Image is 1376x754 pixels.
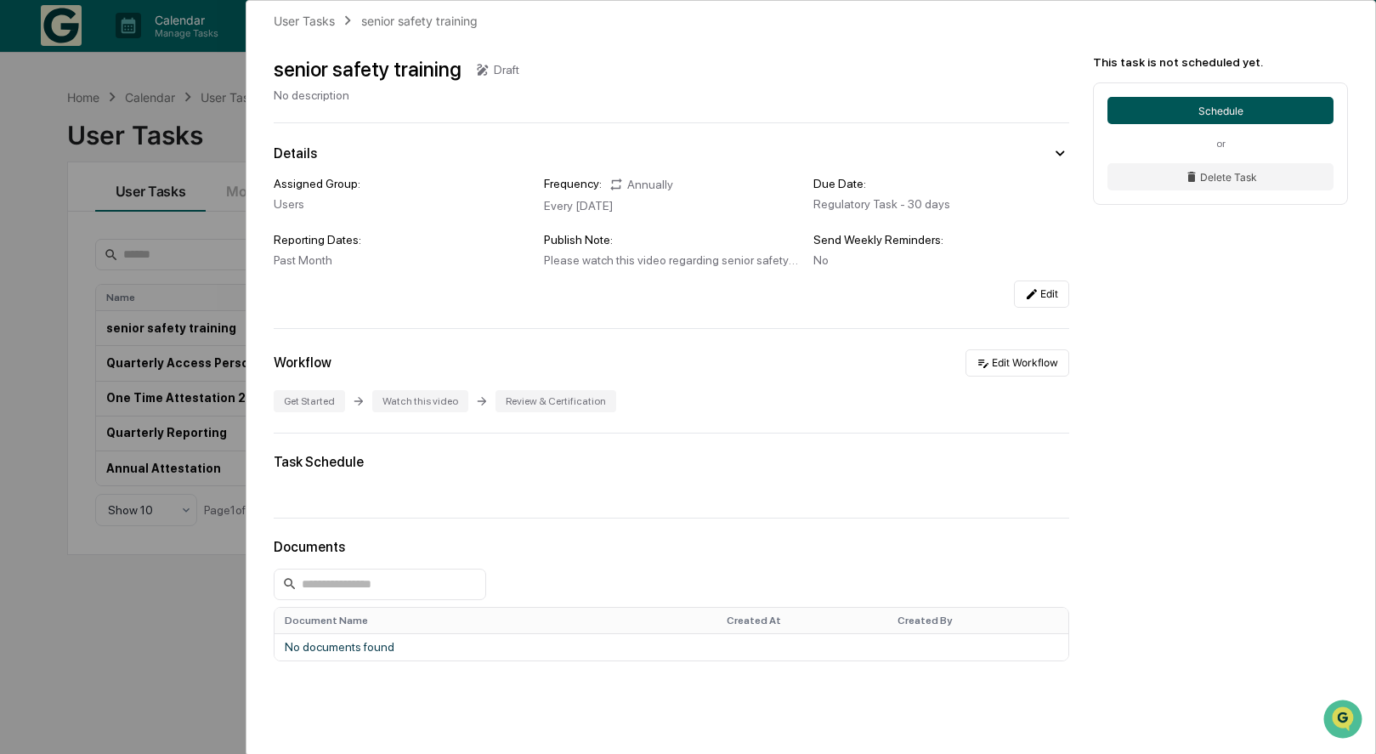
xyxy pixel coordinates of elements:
[544,233,800,247] div: Publish Note:
[274,14,335,28] div: User Tasks
[169,422,206,434] span: Pylon
[813,253,1069,267] div: No
[813,177,1069,190] div: Due Date:
[120,421,206,434] a: Powered byPylon
[34,348,110,365] span: Preclearance
[495,390,616,412] div: Review & Certification
[289,135,309,156] button: Start new chat
[141,277,147,291] span: •
[372,390,468,412] div: Watch this video
[17,382,31,395] div: 🔎
[140,348,211,365] span: Attestations
[274,177,529,190] div: Assigned Group:
[494,63,519,77] div: Draft
[275,633,1068,660] td: No documents found
[36,130,66,161] img: 8933085812038_c878075ebb4cc5468115_72.jpg
[965,349,1069,377] button: Edit Workflow
[544,253,800,267] div: Please watch this video regarding senior safety [URL][DOMAIN_NAME] please fast forward to 4:00 pa...
[34,232,48,246] img: 1746055101610-c473b297-6a78-478c-a979-82029cc54cd1
[150,231,185,245] span: [DATE]
[263,185,309,206] button: See all
[274,354,331,371] div: Workflow
[1107,97,1334,124] button: Schedule
[813,233,1069,247] div: Send Weekly Reminders:
[34,380,107,397] span: Data Lookup
[274,88,519,102] div: No description
[10,373,114,404] a: 🔎Data Lookup
[141,231,147,245] span: •
[274,57,461,82] div: senior safety training
[274,454,1069,470] div: Task Schedule
[17,349,31,363] div: 🖐️
[34,278,48,292] img: 1746055101610-c473b297-6a78-478c-a979-82029cc54cd1
[1107,163,1334,190] button: Delete Task
[17,130,48,161] img: 1746055101610-c473b297-6a78-478c-a979-82029cc54cd1
[544,199,800,213] div: Every [DATE]
[76,147,241,161] div: We're offline, we'll be back soon
[1014,281,1069,308] button: Edit
[275,608,716,633] th: Document Name
[150,277,185,291] span: [DATE]
[274,233,529,247] div: Reporting Dates:
[44,77,280,95] input: Clear
[361,14,478,28] div: senior safety training
[813,197,1069,211] div: Regulatory Task - 30 days
[123,349,137,363] div: 🗄️
[53,277,138,291] span: [PERSON_NAME]
[17,215,44,242] img: Jack Rasmussen
[1107,138,1334,150] div: or
[274,390,345,412] div: Get Started
[274,253,529,267] div: Past Month
[10,341,116,371] a: 🖐️Preclearance
[1322,698,1368,744] iframe: Open customer support
[716,608,887,633] th: Created At
[17,261,44,288] img: Jack Rasmussen
[609,177,673,192] div: Annually
[116,341,218,371] a: 🗄️Attestations
[53,231,138,245] span: [PERSON_NAME]
[274,197,529,211] div: Users
[274,539,1069,555] div: Documents
[17,189,109,202] div: Past conversations
[274,145,317,162] div: Details
[544,177,602,192] div: Frequency:
[17,36,309,63] p: How can we help?
[1093,55,1348,69] div: This task is not scheduled yet.
[887,608,1068,633] th: Created By
[76,130,279,147] div: Start new chat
